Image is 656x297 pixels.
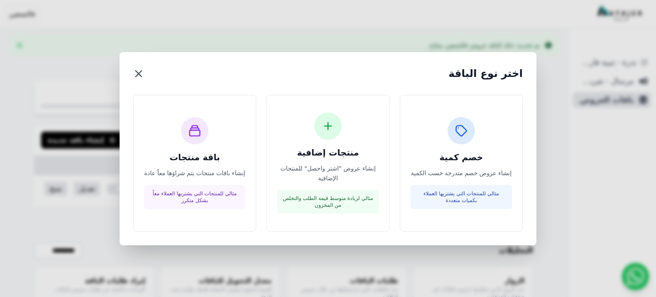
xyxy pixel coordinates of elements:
h3: منتجات إضافية [277,147,379,159]
h3: باقة منتجات [144,151,246,163]
p: مثالي للمنتجات التي يشتريها العملاء بكميات متعددة [416,190,507,204]
h2: اختر نوع الباقة [448,67,523,80]
p: إنشاء عروض خصم متدرجة حسب الكمية [410,168,512,178]
p: إنشاء باقات منتجات يتم شراؤها معاً عادة [144,168,246,178]
h3: خصم كمية [410,151,512,163]
p: مثالي للمنتجات التي يشتريها العملاء معاً بشكل متكرر [149,190,240,204]
p: إنشاء عروض "اشتر واحصل" للمنتجات الإضافية [277,164,379,183]
p: مثالي لزيادة متوسط قيمة الطلب والتخلص من المخزون [282,195,374,209]
button: × [133,66,144,81]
